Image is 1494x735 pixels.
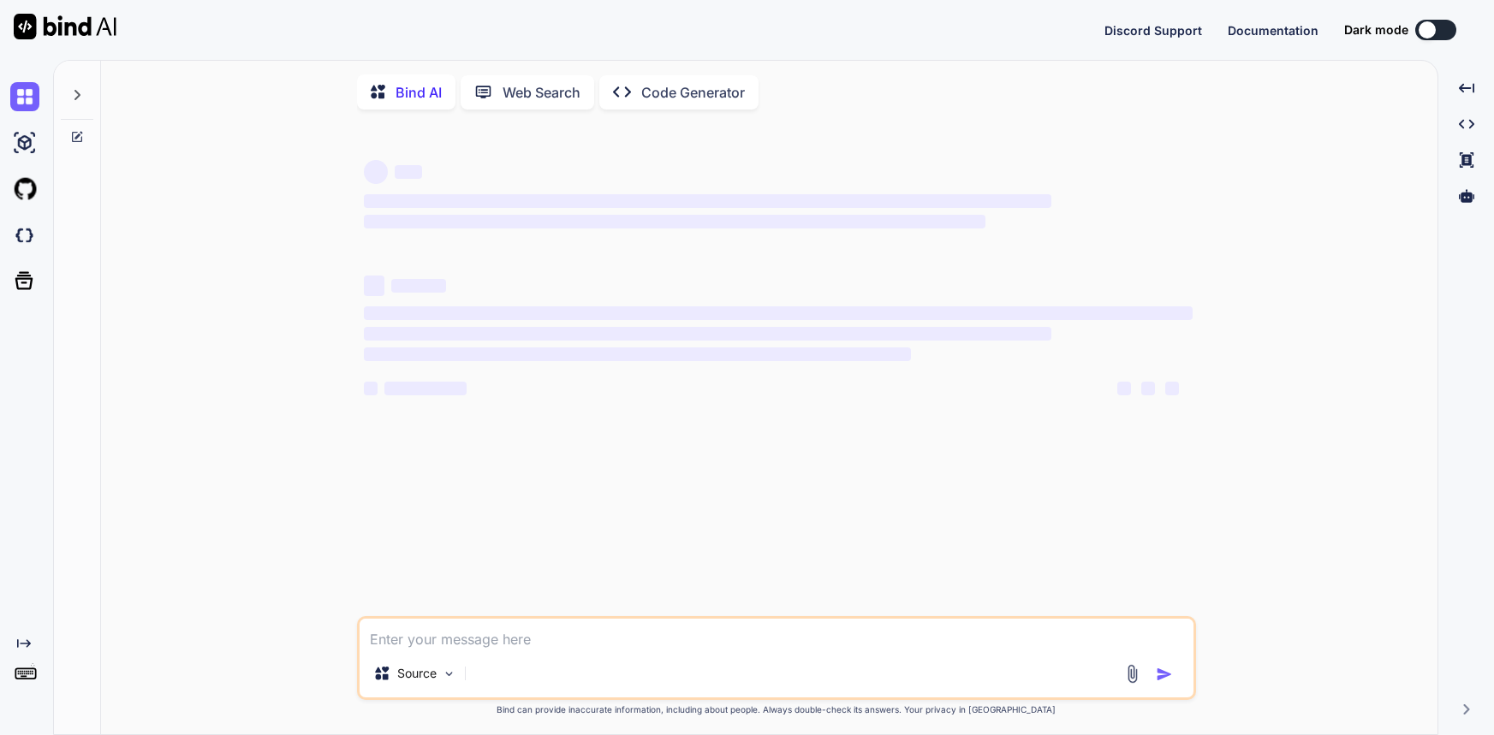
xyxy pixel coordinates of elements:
img: Bind AI [14,14,116,39]
span: Discord Support [1104,23,1202,38]
span: ‌ [364,160,388,184]
span: ‌ [391,279,446,293]
span: ‌ [1117,382,1131,395]
p: Bind AI [396,82,442,103]
button: Documentation [1228,21,1318,39]
span: ‌ [1165,382,1179,395]
p: Code Generator [641,82,745,103]
img: darkCloudIdeIcon [10,221,39,250]
span: ‌ [364,276,384,296]
span: ‌ [364,382,378,395]
span: ‌ [364,347,911,361]
span: Documentation [1228,23,1318,38]
p: Web Search [503,82,580,103]
img: ai-studio [10,128,39,157]
span: Dark mode [1344,21,1408,39]
span: ‌ [364,306,1193,320]
p: Bind can provide inaccurate information, including about people. Always double-check its answers.... [357,703,1196,716]
img: attachment [1122,664,1142,684]
span: ‌ [395,165,422,179]
span: ‌ [384,382,467,395]
img: chat [10,82,39,111]
img: Pick Models [442,667,456,681]
img: icon [1156,666,1173,683]
span: ‌ [364,327,1051,341]
span: ‌ [364,215,985,228]
span: ‌ [364,194,1051,208]
span: ‌ [1141,382,1155,395]
p: Source [397,665,437,682]
img: githubLight [10,175,39,204]
button: Discord Support [1104,21,1202,39]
